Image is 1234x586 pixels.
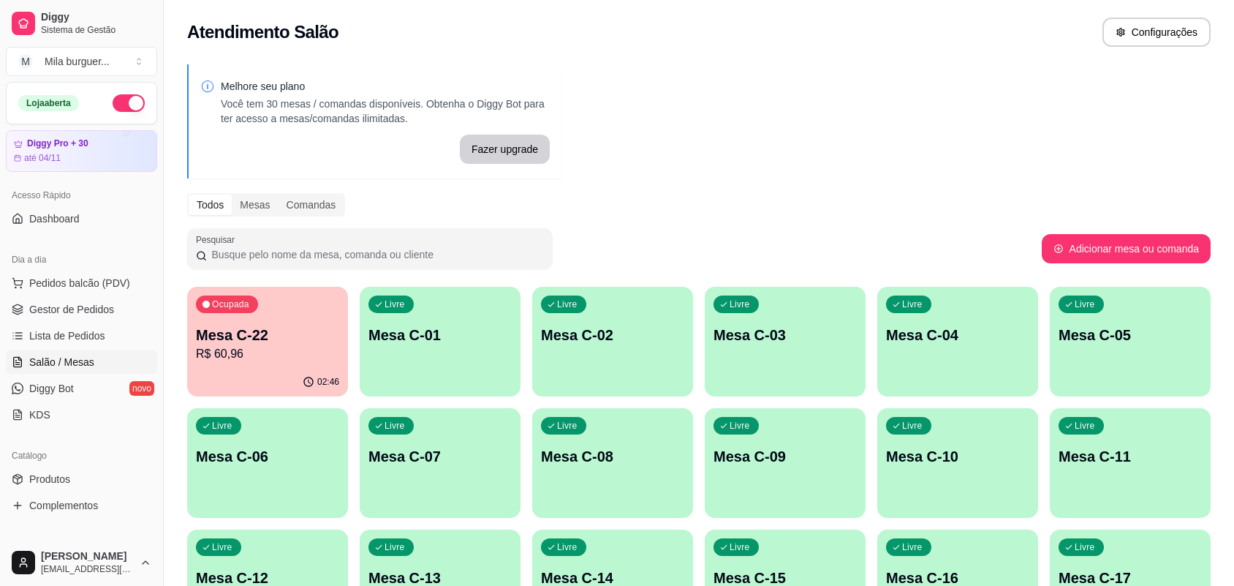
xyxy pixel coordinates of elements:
[232,195,278,215] div: Mesas
[29,276,130,290] span: Pedidos balcão (PDV)
[27,138,88,149] article: Diggy Pro + 30
[902,298,923,310] p: Livre
[196,446,339,467] p: Mesa C-06
[29,498,98,513] span: Complementos
[360,287,521,397] button: LivreMesa C-01
[360,408,521,518] button: LivreMesa C-07
[29,355,94,369] span: Salão / Mesas
[557,298,578,310] p: Livre
[557,420,578,432] p: Livre
[6,298,157,321] a: Gestor de Pedidos
[6,324,157,348] a: Lista de Pedidos
[41,11,151,24] span: Diggy
[6,377,157,400] a: Diggy Botnovo
[541,446,684,467] p: Mesa C-08
[541,325,684,345] p: Mesa C-02
[886,446,1029,467] p: Mesa C-10
[207,247,544,262] input: Pesquisar
[279,195,344,215] div: Comandas
[221,97,550,126] p: Você tem 30 mesas / comandas disponíveis. Obtenha o Diggy Bot para ter acesso a mesas/comandas il...
[29,472,70,487] span: Produtos
[212,298,249,310] p: Ocupada
[45,54,110,69] div: Mila burguer ...
[6,47,157,76] button: Select a team
[29,211,80,226] span: Dashboard
[187,287,348,397] button: OcupadaMesa C-22R$ 60,9602:46
[385,420,405,432] p: Livre
[385,541,405,553] p: Livre
[6,494,157,517] a: Complementos
[6,184,157,207] div: Acesso Rápido
[6,403,157,427] a: KDS
[196,325,339,345] p: Mesa C-22
[41,563,134,575] span: [EMAIL_ADDRESS][DOMAIN_NAME]
[6,207,157,230] a: Dashboard
[1075,298,1095,310] p: Livre
[18,54,33,69] span: M
[385,298,405,310] p: Livre
[24,152,61,164] article: até 04/11
[902,420,923,432] p: Livre
[730,420,750,432] p: Livre
[187,408,348,518] button: LivreMesa C-06
[41,550,134,563] span: [PERSON_NAME]
[189,195,232,215] div: Todos
[6,545,157,580] button: [PERSON_NAME][EMAIL_ADDRESS][DOMAIN_NAME]
[212,420,232,432] p: Livre
[6,130,157,172] a: Diggy Pro + 30até 04/11
[6,6,157,41] a: DiggySistema de Gestão
[29,302,114,317] span: Gestor de Pedidos
[460,135,550,164] button: Fazer upgrade
[317,376,339,388] p: 02:46
[1050,408,1211,518] button: LivreMesa C-11
[877,287,1038,397] button: LivreMesa C-04
[1059,446,1202,467] p: Mesa C-11
[41,24,151,36] span: Sistema de Gestão
[730,298,750,310] p: Livre
[6,444,157,467] div: Catálogo
[212,541,232,553] p: Livre
[196,233,240,246] label: Pesquisar
[1075,420,1095,432] p: Livre
[1102,18,1211,47] button: Configurações
[6,467,157,491] a: Produtos
[1050,287,1211,397] button: LivreMesa C-05
[1042,234,1211,263] button: Adicionar mesa ou comanda
[368,446,512,467] p: Mesa C-07
[532,408,693,518] button: LivreMesa C-08
[705,408,866,518] button: LivreMesa C-09
[29,328,105,343] span: Lista de Pedidos
[29,381,74,396] span: Diggy Bot
[6,350,157,374] a: Salão / Mesas
[902,541,923,553] p: Livre
[29,407,50,422] span: KDS
[1059,325,1202,345] p: Mesa C-05
[6,271,157,295] button: Pedidos balcão (PDV)
[368,325,512,345] p: Mesa C-01
[730,541,750,553] p: Livre
[557,541,578,553] p: Livre
[196,345,339,363] p: R$ 60,96
[113,94,145,112] button: Alterar Status
[886,325,1029,345] p: Mesa C-04
[1075,541,1095,553] p: Livre
[6,248,157,271] div: Dia a dia
[877,408,1038,518] button: LivreMesa C-10
[187,20,338,44] h2: Atendimento Salão
[221,79,550,94] p: Melhore seu plano
[705,287,866,397] button: LivreMesa C-03
[18,95,79,111] div: Loja aberta
[713,446,857,467] p: Mesa C-09
[532,287,693,397] button: LivreMesa C-02
[713,325,857,345] p: Mesa C-03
